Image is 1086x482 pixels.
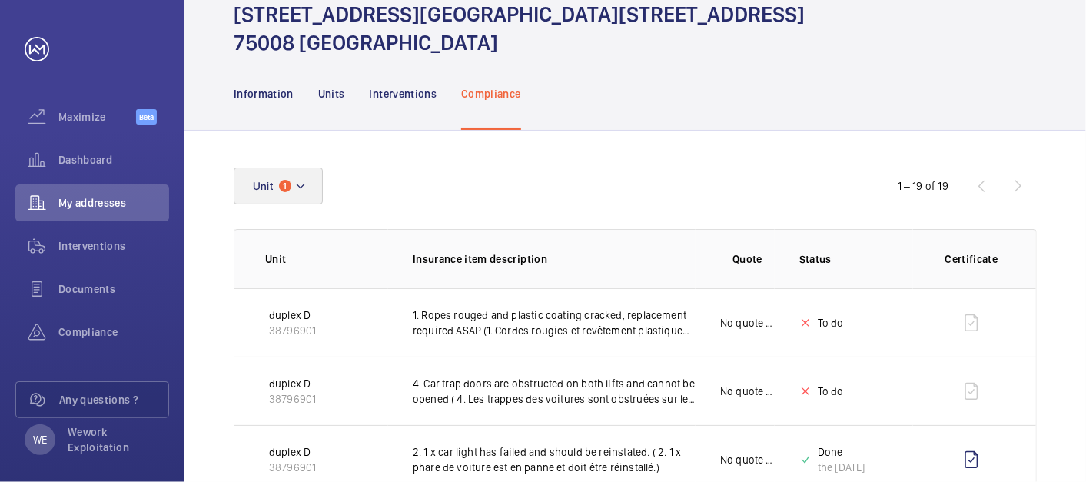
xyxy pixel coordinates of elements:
[269,460,316,475] p: 38796901
[58,195,169,211] span: My addresses
[818,384,844,399] p: To do
[136,109,157,125] span: Beta
[33,432,47,447] p: WE
[234,86,294,101] p: Information
[413,444,696,475] p: 2. 1 x car light has failed and should be reinstated. ( 2. 1 x phare de voiture est en panne et d...
[938,251,1005,267] p: Certificate
[799,251,913,267] p: Status
[68,424,160,455] p: Wework Exploitation
[58,152,169,168] span: Dashboard
[59,392,168,407] span: Any questions ?
[413,307,696,338] p: 1. Ropes rouged and plastic coating cracked, replacement required ASAP (1. Cordes rougies et revê...
[818,460,865,475] div: the [DATE]
[58,238,169,254] span: Interventions
[58,109,136,125] span: Maximize
[279,180,291,192] span: 1
[234,168,323,204] button: Unit1
[413,376,696,407] p: 4. Car trap doors are obstructed on both lifts and cannot be opened ( 4. Les trappes des voitures...
[269,323,316,338] p: 38796901
[818,444,865,460] p: Done
[269,376,316,391] p: duplex D
[269,391,316,407] p: 38796901
[898,178,948,194] div: 1 – 19 of 19
[732,251,762,267] p: Quote
[370,86,437,101] p: Interventions
[818,315,844,331] p: To do
[720,315,775,331] p: No quote needed
[720,384,775,399] p: No quote needed
[461,86,521,101] p: Compliance
[269,307,316,323] p: duplex D
[253,180,273,192] span: Unit
[413,251,696,267] p: Insurance item description
[269,444,316,460] p: duplex D
[720,452,775,467] p: No quote needed
[58,324,169,340] span: Compliance
[265,251,388,267] p: Unit
[318,86,345,101] p: Units
[58,281,169,297] span: Documents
